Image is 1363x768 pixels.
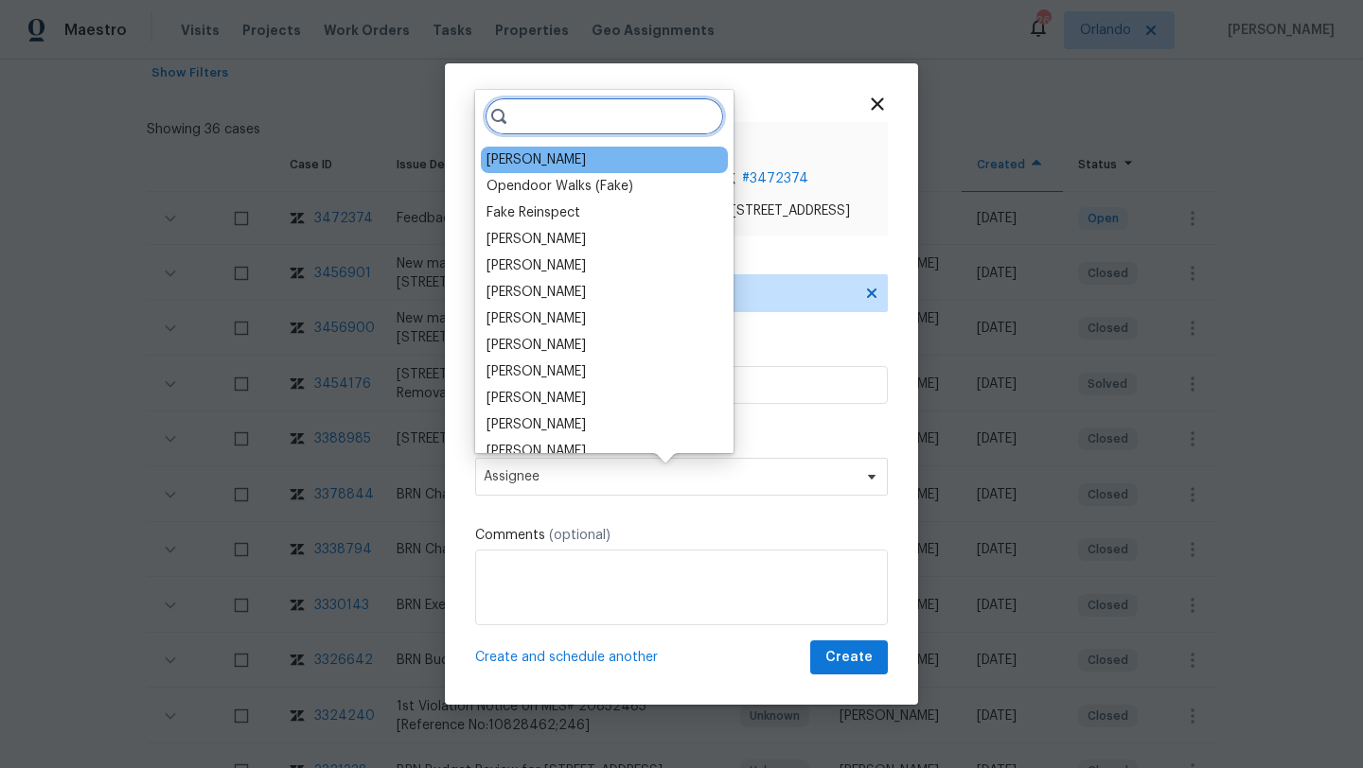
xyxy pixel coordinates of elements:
div: [PERSON_NAME] [487,336,586,355]
div: Fake Reinspect [487,203,580,222]
div: [PERSON_NAME] [487,389,586,408]
div: [PERSON_NAME] [487,309,586,328]
span: Case [647,137,873,164]
div: [PERSON_NAME] [487,256,586,275]
span: # 3472374 [742,169,808,188]
span: Close [867,94,888,114]
div: Opendoor Walks (Fake) [487,177,633,196]
div: [PERSON_NAME] [487,362,586,381]
label: Comments [475,526,888,545]
span: Create [825,646,873,670]
div: [PERSON_NAME] [487,283,586,302]
span: Create and schedule another [475,648,658,667]
div: [PERSON_NAME] [487,230,586,249]
span: Feedback on [STREET_ADDRESS] [647,201,873,220]
span: Assignee [484,469,855,484]
div: [PERSON_NAME] [487,415,586,434]
div: [PERSON_NAME] [487,150,586,169]
div: [PERSON_NAME] [487,442,586,461]
button: Create [810,640,888,675]
span: (optional) [549,529,611,542]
